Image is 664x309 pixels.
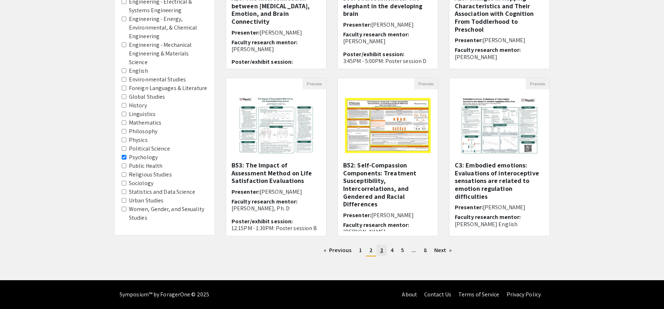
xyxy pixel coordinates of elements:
span: 8 [424,246,427,254]
span: Poster/exhibit session: [232,58,293,66]
label: Foreign Languages & Literature [129,84,207,93]
iframe: Chat [5,277,31,304]
span: Faculty research mentor: [343,31,409,38]
ul: Pagination [226,245,550,256]
img: <p>B52: Self-Compassion Components: Treatment Susceptibility, Intercorrelations, and Gendered and... [338,91,438,160]
label: Religious Studies [129,170,172,179]
label: Engineering - Mechanical Engineering & Materials Science [129,41,207,67]
label: Global Studies [129,93,165,101]
label: Public Health [129,162,162,170]
span: [PERSON_NAME] [483,203,525,211]
div: Open Presentation <p>B53: The Impact of Assessment Method on Life Satisfaction Evaluations</p> [226,78,327,236]
div: Open Presentation <p>C3: Embodied emotions: Evaluations of interoceptive sensations are related t... [449,78,550,236]
h6: Presenter: [455,37,544,44]
span: 5 [401,246,404,254]
a: Terms of Service [458,291,499,298]
span: ... [412,246,416,254]
h6: Presenter: [343,212,432,219]
label: Statistics and Data Science [129,188,195,196]
label: Sociology [129,179,153,188]
span: 4 [391,246,394,254]
p: [PERSON_NAME] [343,228,432,235]
span: Faculty research mentor: [343,221,409,229]
span: 3 [380,246,383,254]
span: 2 [369,246,373,254]
span: Poster/exhibit session: [232,218,293,225]
label: Mathematics [129,118,161,127]
span: Faculty research mentor: [232,39,297,46]
a: Privacy Policy [507,291,541,298]
h5: C3: Embodied emotions: Evaluations of interoceptive sensations are related to emotion regulation ... [455,161,544,200]
span: Faculty research mentor: [232,198,297,205]
label: Physics [129,136,148,144]
div: Open Presentation <p>B52: Self-Compassion Components: Treatment Susceptibility, Intercorrelations... [337,78,438,236]
span: [PERSON_NAME] [260,188,302,196]
h6: Presenter: [232,188,321,195]
h6: Presenter: [343,21,432,28]
span: 1 [359,246,362,254]
h5: B53: The Impact of Assessment Method on Life Satisfaction Evaluations [232,161,321,185]
p: [PERSON_NAME] [455,54,544,61]
label: Linguistics [129,110,156,118]
label: Philosophy [129,127,157,136]
label: Urban Studies [129,196,163,205]
div: Symposium™ by ForagerOne © 2025 [120,280,209,309]
span: Poster/exhibit session: [343,50,404,58]
label: Political Science [129,144,170,153]
span: [PERSON_NAME] [483,36,525,44]
button: Preview [526,78,549,89]
span: [PERSON_NAME] [260,29,302,36]
p: [PERSON_NAME] [343,38,432,45]
label: Psychology [129,153,158,162]
span: [PERSON_NAME] [371,211,414,219]
label: Women, Gender, and Sexuality Studies [129,205,207,222]
a: Next page [431,245,456,256]
p: 3:45PM - 5:00PM: Poster session D [343,58,432,64]
h5: B52: Self-Compassion Components: Treatment Susceptibility, Intercorrelations, and Gendered and Ra... [343,161,432,208]
button: Preview [414,78,438,89]
span: Faculty research mentor: [455,213,521,221]
span: Faculty research mentor: [455,46,521,54]
a: About [402,291,417,298]
a: Contact Us [424,291,451,298]
label: Environmental Studies [129,75,186,84]
span: [PERSON_NAME] [371,21,414,28]
p: 12:15PM - 1:30PM: Poster session B [232,225,321,232]
p: [PERSON_NAME], Ph. D [232,205,321,212]
label: English [129,67,148,75]
p: [PERSON_NAME] [232,46,321,53]
img: <p>C3: Embodied emotions: Evaluations of interoceptive sensations are related to emotion regulati... [454,89,545,161]
label: Engineering - Energy, Environmental, & Chemical Engineering [129,15,207,41]
h6: Presenter: [455,204,544,211]
label: History [129,101,147,110]
img: <p>B53: The Impact of Assessment Method on Life Satisfaction Evaluations</p> [230,89,322,161]
a: Previous page [320,245,355,256]
p: [PERSON_NAME] English [455,221,544,228]
button: Preview [302,78,326,89]
h6: Presenter: [232,29,321,36]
